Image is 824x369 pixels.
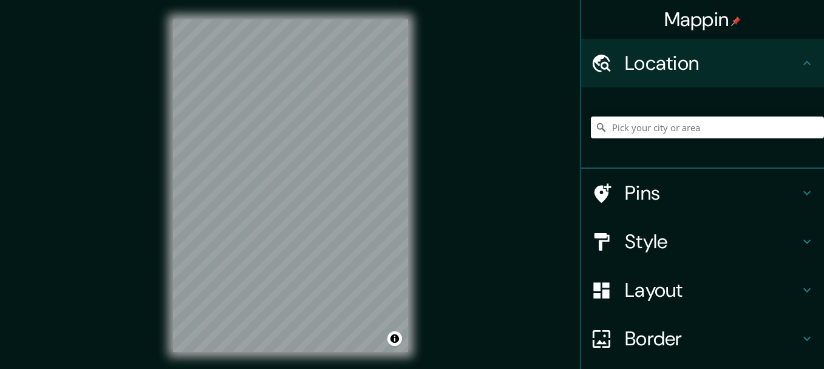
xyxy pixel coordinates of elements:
button: Toggle attribution [387,331,402,346]
h4: Border [625,327,800,351]
h4: Layout [625,278,800,302]
h4: Pins [625,181,800,205]
iframe: Help widget launcher [716,322,811,356]
div: Pins [581,169,824,217]
input: Pick your city or area [591,117,824,138]
img: pin-icon.png [731,16,741,26]
h4: Location [625,51,800,75]
div: Layout [581,266,824,314]
div: Style [581,217,824,266]
canvas: Map [173,19,408,352]
h4: Style [625,229,800,254]
div: Border [581,314,824,363]
h4: Mappin [664,7,741,32]
div: Location [581,39,824,87]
